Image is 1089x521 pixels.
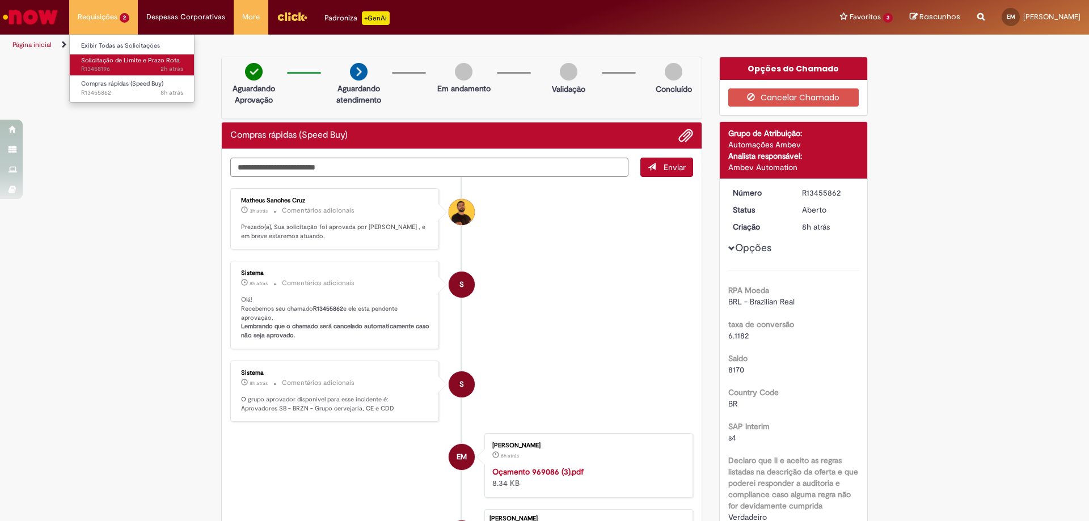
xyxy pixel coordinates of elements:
div: Analista responsável: [728,150,859,162]
a: Aberto R13455862 : Compras rápidas (Speed Buy) [70,78,195,99]
button: Adicionar anexos [678,128,693,143]
span: 8h atrás [250,280,268,287]
span: 3 [883,13,893,23]
span: S [459,271,464,298]
div: Aberto [802,204,855,215]
span: BR [728,399,737,409]
span: EM [1007,13,1015,20]
span: s4 [728,433,736,443]
b: Saldo [728,353,748,363]
img: ServiceNow [1,6,60,28]
span: More [242,11,260,23]
b: RPA Moeda [728,285,769,295]
a: Exibir Todas as Solicitações [70,40,195,52]
b: taxa de conversão [728,319,794,329]
span: Despesas Corporativas [146,11,225,23]
div: 28/08/2025 08:48:28 [802,221,855,232]
p: Olá! Recebemos seu chamado e ele esta pendente aprovação. [241,295,430,340]
span: 8h atrás [250,380,268,387]
div: 8.34 KB [492,466,681,489]
p: Concluído [656,83,692,95]
p: +GenAi [362,11,390,25]
img: img-circle-grey.png [455,63,472,81]
a: Oçamento 969086 (3).pdf [492,467,584,477]
div: System [449,272,475,298]
time: 28/08/2025 14:19:53 [161,65,183,73]
div: Grupo de Atribuição: [728,128,859,139]
textarea: Digite sua mensagem aqui... [230,158,628,177]
img: arrow-next.png [350,63,368,81]
b: Country Code [728,387,779,397]
span: 6.1182 [728,331,749,341]
div: Eric Ricardo Nunes Montebello [449,444,475,470]
span: Requisições [78,11,117,23]
p: O grupo aprovador disponível para esse incidente é: Aprovadores SB - BRZN - Grupo cervejaria, CE ... [241,395,430,413]
a: Página inicial [12,40,52,49]
span: [PERSON_NAME] [1023,12,1080,22]
b: Lembrando que o chamado será cancelado automaticamente caso não seja aprovado. [241,322,431,340]
div: [PERSON_NAME] [492,442,681,449]
p: Em andamento [437,83,491,94]
small: Comentários adicionais [282,278,354,288]
time: 28/08/2025 08:48:39 [250,380,268,387]
img: img-circle-grey.png [665,63,682,81]
span: 8h atrás [161,88,183,97]
span: EM [457,443,467,471]
small: Comentários adicionais [282,206,354,215]
span: R13458196 [81,65,183,74]
span: 3h atrás [250,207,268,214]
time: 28/08/2025 08:48:28 [802,222,830,232]
b: Declaro que li e aceito as regras listadas na descrição da oferta e que poderei responder a audit... [728,455,858,511]
div: Automações Ambev [728,139,859,150]
div: Ambev Automation [728,162,859,173]
time: 28/08/2025 08:48:30 [161,88,183,97]
time: 28/08/2025 08:48:17 [501,452,519,459]
p: Validação [552,83,585,95]
div: R13455862 [802,187,855,198]
img: check-circle-green.png [245,63,263,81]
dt: Criação [724,221,794,232]
span: S [459,371,464,398]
b: R13455862 [313,304,343,313]
time: 28/08/2025 13:40:49 [250,207,268,214]
p: Prezado(a), Sua solicitação foi aprovada por [PERSON_NAME] , e em breve estaremos atuando. [241,223,430,240]
ul: Trilhas de página [9,35,717,56]
h2: Compras rápidas (Speed Buy) Histórico de tíquete [230,130,348,141]
a: Aberto R13458196 : Solicitação de Limite e Prazo Rota [70,54,195,75]
small: Comentários adicionais [282,378,354,388]
a: Rascunhos [910,12,960,23]
span: R13455862 [81,88,183,98]
p: Aguardando Aprovação [226,83,281,105]
span: 8h atrás [802,222,830,232]
span: Favoritos [850,11,881,23]
dt: Status [724,204,794,215]
span: 2 [120,13,129,23]
img: img-circle-grey.png [560,63,577,81]
div: Matheus Sanches Cruz [449,199,475,225]
span: Rascunhos [919,11,960,22]
span: 2h atrás [161,65,183,73]
div: Sistema [241,270,430,277]
button: Enviar [640,158,693,177]
span: 8170 [728,365,744,375]
span: 8h atrás [501,452,519,459]
div: Matheus Sanches Cruz [241,197,430,204]
div: System [449,371,475,397]
span: Solicitação de Limite e Prazo Rota [81,56,180,65]
span: Compras rápidas (Speed Buy) [81,79,163,88]
span: BRL - Brazilian Real [728,296,795,307]
button: Cancelar Chamado [728,88,859,107]
time: 28/08/2025 08:48:41 [250,280,268,287]
div: Padroniza [324,11,390,25]
div: Sistema [241,370,430,376]
b: SAP Interim [728,421,770,431]
ul: Requisições [69,34,195,103]
p: Aguardando atendimento [331,83,386,105]
img: click_logo_yellow_360x200.png [277,8,307,25]
div: Opções do Chamado [720,57,868,80]
dt: Número [724,187,794,198]
span: Enviar [664,162,686,172]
